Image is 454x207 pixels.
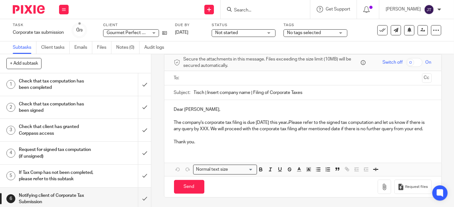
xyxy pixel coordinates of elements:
[6,103,15,112] div: 2
[19,168,94,184] h1: If Tax Comp has not been completed, please refer to this subtask
[233,8,291,13] input: Search
[6,126,15,135] div: 3
[107,31,158,35] span: Gourmet Perfect Pte. Ltd.
[41,41,70,54] a: Client tasks
[6,58,42,69] button: + Add subtask
[19,99,94,116] h1: Check that tax computation has been signed
[174,106,432,113] p: Dear [PERSON_NAME],
[212,23,276,28] label: Status
[193,165,257,175] div: Search for option
[175,23,204,28] label: Due by
[405,184,428,189] span: Request files
[174,75,181,81] label: To:
[195,166,230,173] span: Normal text size
[19,145,94,161] h1: Request for signed tax computation (if unsigned)
[6,80,15,89] div: 1
[74,41,92,54] a: Emails
[287,31,321,35] span: No tags selected
[394,180,431,194] button: Request files
[284,23,347,28] label: Tags
[116,41,140,54] a: Notes (0)
[6,171,15,180] div: 5
[215,31,238,35] span: Not started
[184,56,359,69] span: Secure the attachments in this message. Files exceeding the size limit (10MB) will be secured aut...
[383,59,403,66] span: Switch off
[13,29,64,36] div: Corporate tax submission
[326,7,350,11] span: Get Support
[6,194,15,203] div: 6
[13,23,64,28] label: Task
[174,139,432,145] p: Thank you.
[422,73,432,83] button: Cc
[19,76,94,93] h1: Check that tax computation has been completed
[79,29,83,32] small: /9
[103,23,167,28] label: Client
[174,119,432,132] p: The company's corporate tax filing is due [DATE] this year. Please refer to the signed tax comput...
[13,41,36,54] a: Subtasks
[174,89,191,96] label: Subject:
[13,5,45,14] img: Pixie
[230,166,253,173] input: Search for option
[424,4,434,15] img: svg%3E
[174,180,204,194] input: Send
[19,122,94,138] h1: Check that client has granted Corppass access
[97,41,111,54] a: Files
[144,41,169,54] a: Audit logs
[175,30,188,35] span: [DATE]
[288,120,289,125] s: .
[76,26,83,34] div: 0
[386,6,421,12] p: [PERSON_NAME]
[426,59,432,66] span: On
[6,149,15,158] div: 4
[19,191,94,207] h1: Notifying client of Corporate Tax Submission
